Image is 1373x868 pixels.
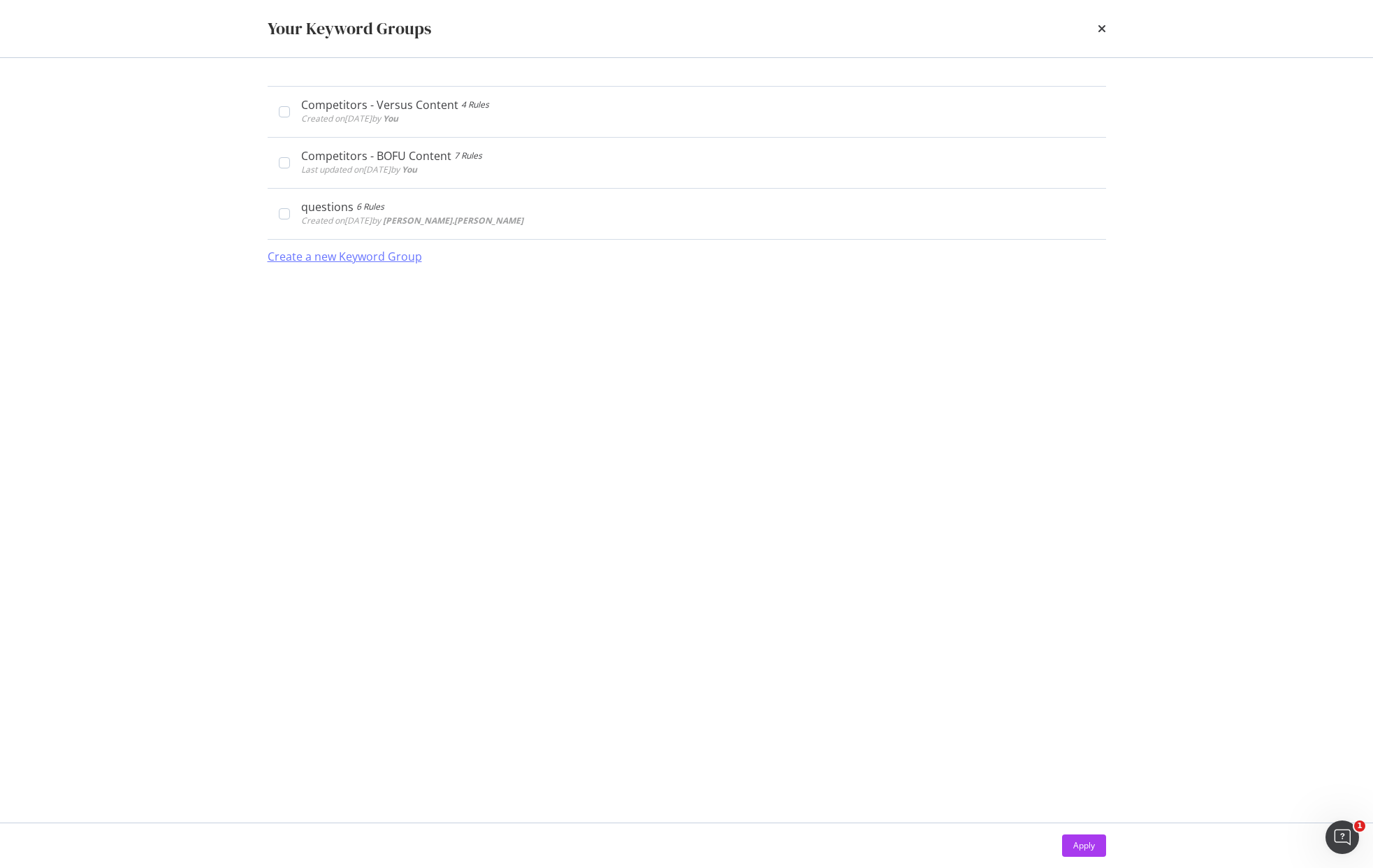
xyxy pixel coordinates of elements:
div: Apply [1073,839,1095,851]
div: 4 Rules [461,98,489,112]
span: 1 [1354,820,1365,832]
div: Create a new Keyword Group [268,249,422,265]
div: Competitors - BOFU Content [301,149,451,163]
div: 6 Rules [356,200,384,214]
span: Last updated on [DATE] by [301,164,417,175]
b: You [383,113,398,124]
button: Create a new Keyword Group [268,240,422,273]
div: Your Keyword Groups [268,17,431,41]
iframe: Intercom live chat [1325,820,1359,854]
span: Created on [DATE] by [301,113,398,124]
div: Competitors - Versus Content [301,98,458,112]
div: times [1098,17,1106,41]
button: Apply [1062,834,1106,857]
div: 7 Rules [454,149,482,163]
b: You [402,164,417,175]
div: questions [301,200,354,214]
b: [PERSON_NAME].[PERSON_NAME] [383,215,523,226]
span: Created on [DATE] by [301,215,523,226]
